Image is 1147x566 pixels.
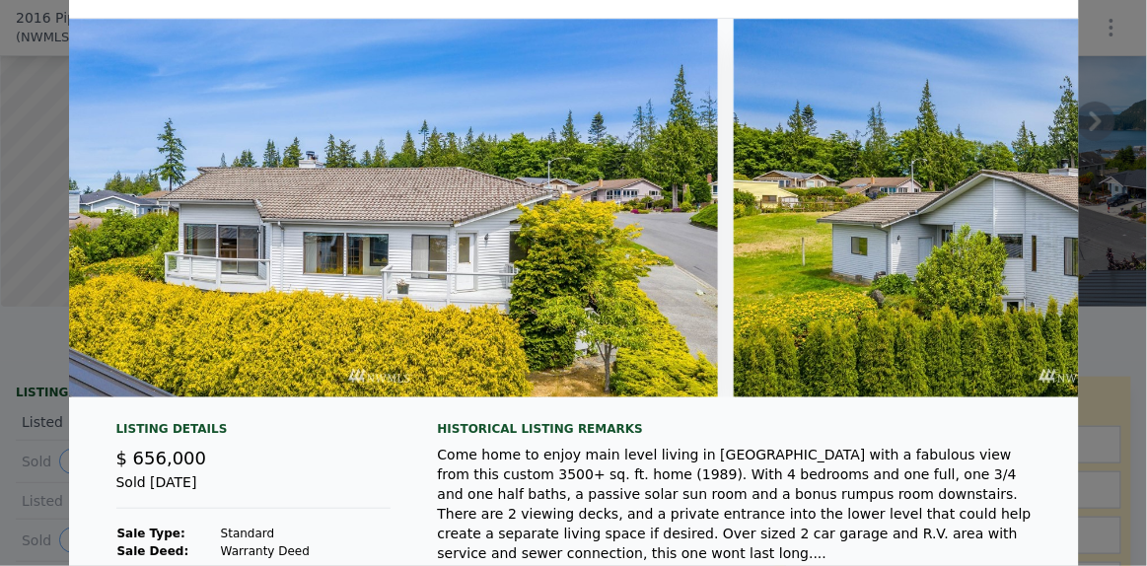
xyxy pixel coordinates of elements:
[116,472,391,509] div: Sold [DATE]
[116,421,391,445] div: Listing Details
[438,445,1047,563] div: Come home to enjoy main level living in [GEOGRAPHIC_DATA] with a fabulous view from this custom 3...
[220,542,391,560] td: Warranty Deed
[43,19,718,397] img: Property Img
[116,448,207,468] span: $ 656,000
[438,421,1047,437] div: Historical Listing remarks
[117,527,185,540] strong: Sale Type:
[117,544,189,558] strong: Sale Deed:
[220,525,391,542] td: Standard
